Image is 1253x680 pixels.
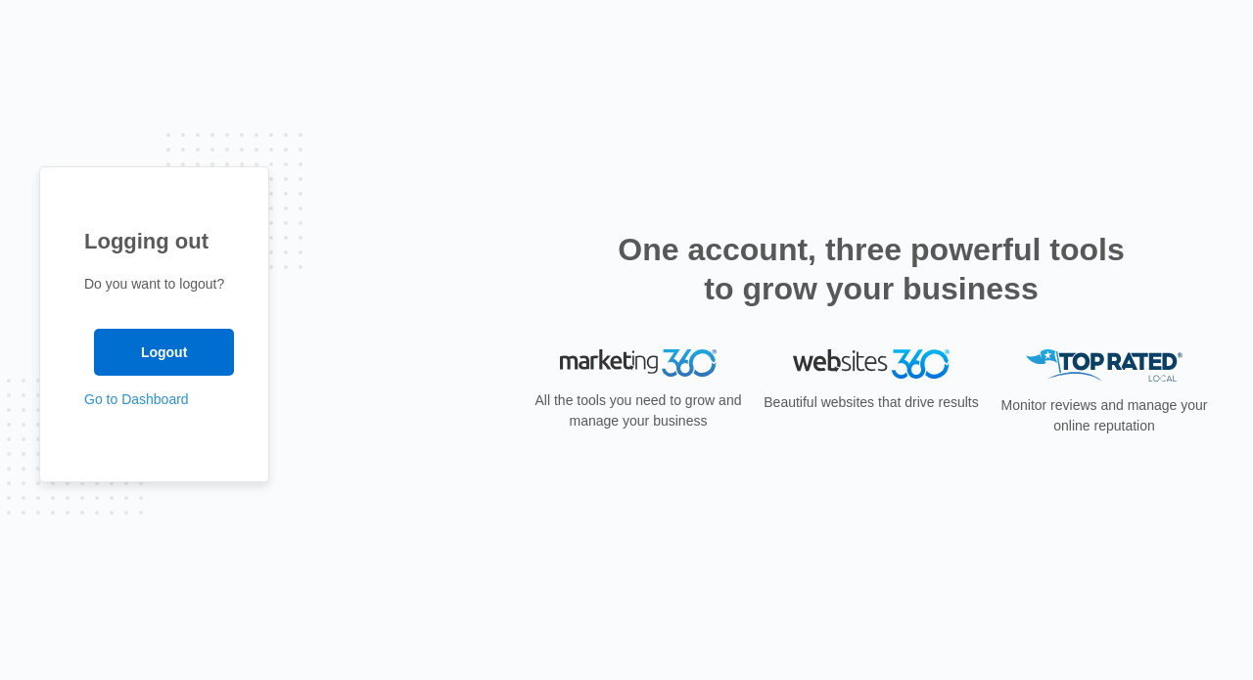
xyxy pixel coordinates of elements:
p: Monitor reviews and manage your online reputation [995,395,1214,436]
p: Beautiful websites that drive results [762,392,981,413]
input: Logout [94,329,234,376]
img: Top Rated Local [1026,349,1183,382]
img: Websites 360 [793,349,950,378]
a: Go to Dashboard [84,391,189,407]
h2: One account, three powerful tools to grow your business [612,230,1131,308]
img: Marketing 360 [560,349,717,377]
p: Do you want to logout? [84,274,224,295]
h1: Logging out [84,225,224,257]
p: All the tools you need to grow and manage your business [529,390,748,431]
